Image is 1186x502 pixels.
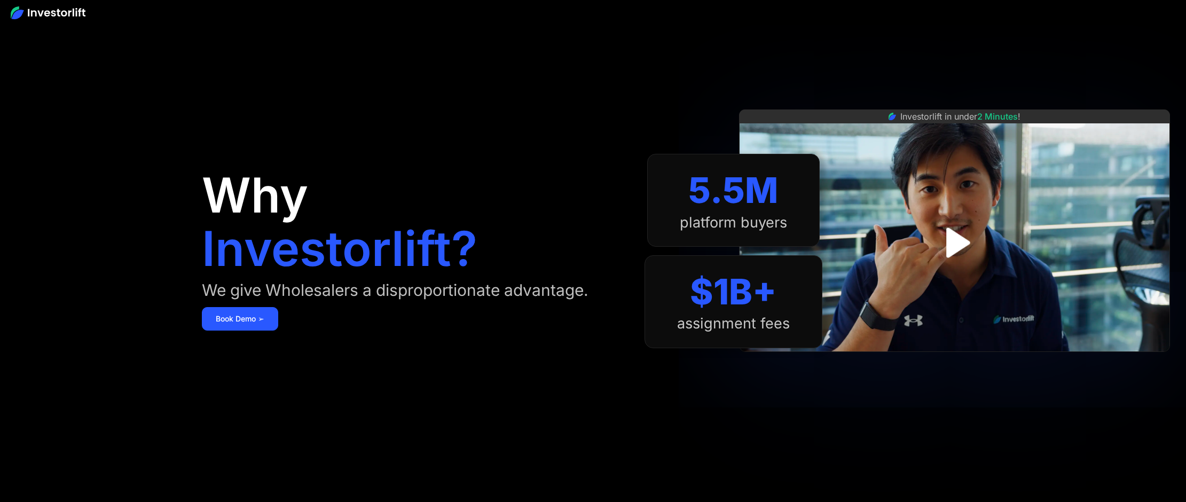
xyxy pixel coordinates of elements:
[900,110,1020,123] div: Investorlift in under !
[690,271,776,313] div: $1B+
[202,225,477,273] h1: Investorlift?
[874,357,1034,370] iframe: Customer reviews powered by Trustpilot
[202,281,588,299] div: We give Wholesalers a disproportionate advantage.
[688,169,778,211] div: 5.5M
[202,171,308,219] h1: Why
[677,315,790,332] div: assignment fees
[202,307,278,331] a: Book Demo ➢
[977,111,1018,122] span: 2 Minutes
[931,219,978,266] a: open lightbox
[680,214,787,231] div: platform buyers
